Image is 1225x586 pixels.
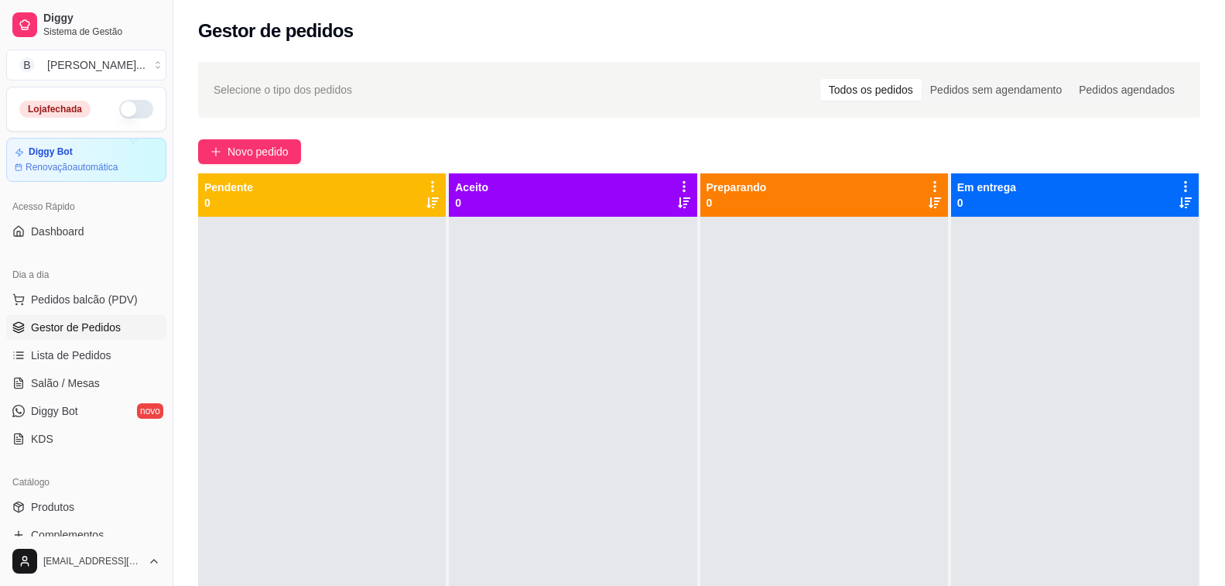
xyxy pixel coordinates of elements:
div: Todos os pedidos [820,79,922,101]
div: Pedidos sem agendamento [922,79,1070,101]
article: Diggy Bot [29,146,73,158]
span: [EMAIL_ADDRESS][DOMAIN_NAME] [43,555,142,567]
div: Loja fechada [19,101,91,118]
div: Pedidos agendados [1070,79,1183,101]
span: Selecione o tipo dos pedidos [214,81,352,98]
a: KDS [6,427,166,451]
article: Renovação automática [26,161,118,173]
h2: Gestor de pedidos [198,19,354,43]
button: Novo pedido [198,139,301,164]
span: Sistema de Gestão [43,26,160,38]
div: Acesso Rápido [6,194,166,219]
a: Complementos [6,523,166,547]
div: [PERSON_NAME] ... [47,57,145,73]
p: Em entrega [957,180,1016,195]
div: Dia a dia [6,262,166,287]
span: B [19,57,35,73]
p: 0 [204,195,253,211]
p: 0 [455,195,488,211]
span: Dashboard [31,224,84,239]
button: Select a team [6,50,166,81]
a: Gestor de Pedidos [6,315,166,340]
p: Preparando [707,180,767,195]
button: Alterar Status [119,100,153,118]
a: Salão / Mesas [6,371,166,396]
span: Diggy Bot [31,403,78,419]
span: Diggy [43,12,160,26]
span: Pedidos balcão (PDV) [31,292,138,307]
a: DiggySistema de Gestão [6,6,166,43]
button: Pedidos balcão (PDV) [6,287,166,312]
span: Salão / Mesas [31,375,100,391]
span: KDS [31,431,53,447]
p: Pendente [204,180,253,195]
span: Lista de Pedidos [31,348,111,363]
span: Complementos [31,527,104,543]
div: Catálogo [6,470,166,495]
a: Produtos [6,495,166,519]
p: 0 [707,195,767,211]
span: Novo pedido [228,143,289,160]
span: plus [210,146,221,157]
button: [EMAIL_ADDRESS][DOMAIN_NAME] [6,543,166,580]
a: Lista de Pedidos [6,343,166,368]
a: Dashboard [6,219,166,244]
span: Gestor de Pedidos [31,320,121,335]
p: 0 [957,195,1016,211]
p: Aceito [455,180,488,195]
a: Diggy BotRenovaçãoautomática [6,138,166,182]
span: Produtos [31,499,74,515]
a: Diggy Botnovo [6,399,166,423]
